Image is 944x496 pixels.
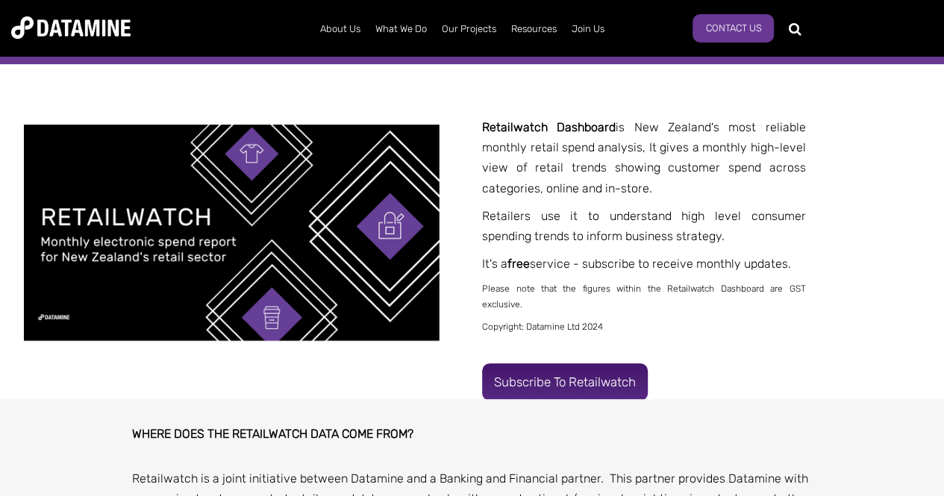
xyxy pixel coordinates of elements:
a: Join Us [564,10,612,48]
a: What We Do [368,10,434,48]
span: free [507,257,530,271]
span: Please note that the figures within the Retailwatch Dashboard are GST exclusive. [482,283,805,309]
a: Subscribe to Retailwatch [482,363,648,401]
strong: WHERE DOES THE RETAILWATCH DATA COME FROM? [132,427,413,441]
img: Datamine [11,16,131,39]
a: Resources [504,10,564,48]
span: It's a service - subscribe to receive monthly updates. [482,257,791,271]
span: Retailers use it to understand high level consumer spending trends to inform business strategy. [482,209,805,243]
a: About Us [313,10,368,48]
a: Our Projects [434,10,504,48]
a: Contact Us [693,14,774,43]
img: Retailwatch Report Template [24,125,440,341]
strong: Retailwatch Dashboard [482,120,616,134]
span: is New Zealand's most reliable monthly retail spend analysis, It gives a monthly high-level view ... [482,120,805,195]
span: Copyright: Datamine Ltd 2024 [482,321,603,332]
